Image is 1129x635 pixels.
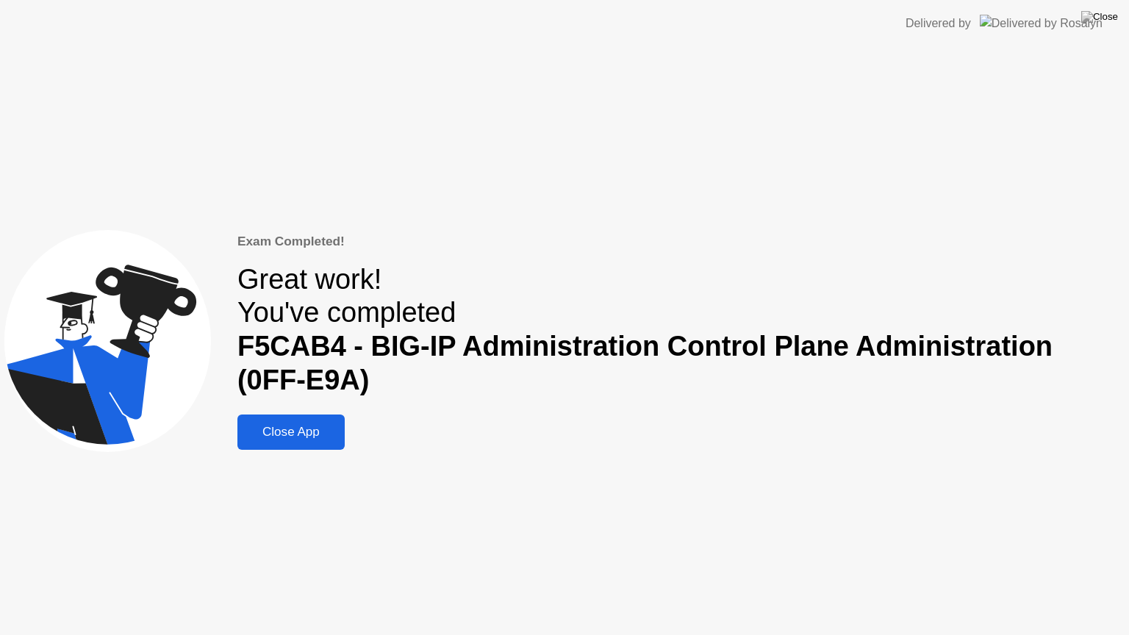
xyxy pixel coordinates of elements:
img: Delivered by Rosalyn [980,15,1103,32]
div: Delivered by [906,15,971,32]
div: Exam Completed! [237,232,1125,251]
div: Great work! You've completed [237,263,1125,398]
div: Close App [242,425,340,440]
b: F5CAB4 - BIG-IP Administration Control Plane Administration (0FF-E9A) [237,331,1053,395]
button: Close App [237,415,345,450]
img: Close [1081,11,1118,23]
